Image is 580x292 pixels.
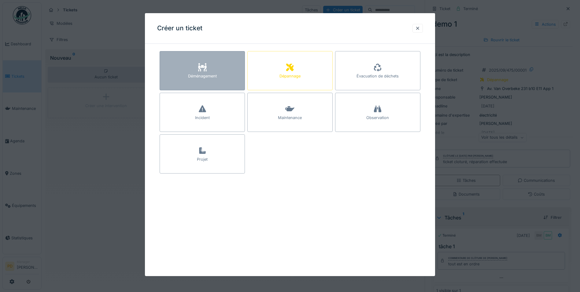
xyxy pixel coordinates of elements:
div: Incident [195,115,210,121]
h3: Créer un ticket [157,24,202,32]
div: Observation [366,115,389,121]
div: Dépannage [279,73,301,79]
div: Évacuation de déchets [356,73,399,79]
div: Déménagement [188,73,217,79]
div: Maintenance [278,115,302,121]
div: Projet [197,156,208,162]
